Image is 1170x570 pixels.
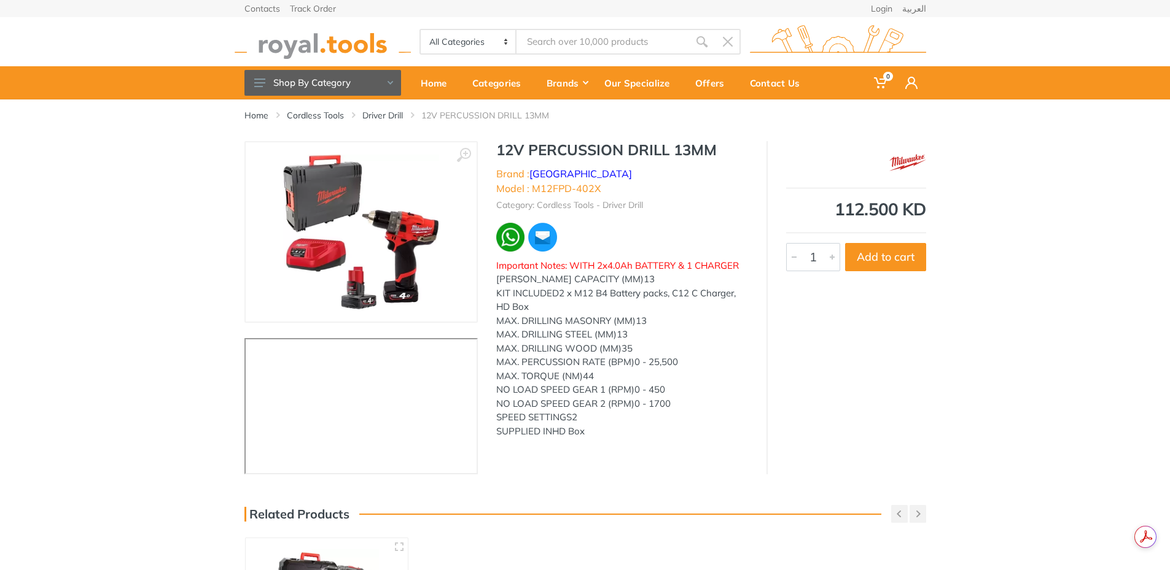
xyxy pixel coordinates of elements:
[496,199,643,212] li: Category: Cordless Tools - Driver Drill
[517,29,688,55] input: Site search
[412,66,464,99] a: Home
[496,141,748,159] h1: 12V PERCUSSION DRILL 13MM
[283,155,439,309] img: Royal Tools - 12V PERCUSSION DRILL 13MM
[750,25,926,59] img: royal.tools Logo
[496,181,601,196] li: Model : M12FPD-402X
[496,383,748,397] div: NO LOAD SPEED GEAR 1 (RPM)0 - 450
[496,166,632,181] li: Brand :
[596,66,687,99] a: Our Specialize
[902,4,926,13] a: العربية
[244,4,280,13] a: Contacts
[889,147,926,178] img: Milwaukee
[496,369,748,383] div: MAX. TORQUE (NM)44
[496,410,748,425] div: SPEED SETTINGS2
[464,70,538,96] div: Categories
[464,66,538,99] a: Categories
[290,4,336,13] a: Track Order
[421,30,517,53] select: Category
[496,260,739,271] span: Important Notes: WITH 2x4.0Ah BATTERY & 1 CHARGER
[845,243,926,271] button: Add to cart
[496,272,748,287] div: [PERSON_NAME] CAPACITY (MM)13
[362,109,403,121] a: Driver Drill
[412,70,464,96] div: Home
[496,425,748,439] div: SUPPLIED INHD Box
[883,72,893,81] span: 0
[529,168,632,180] a: [GEOGRAPHIC_DATA]
[496,397,748,411] div: NO LOAD SPEED GEAR 2 (RPM)0 - 1700
[244,507,349,522] h3: Related Products
[865,66,897,99] a: 0
[496,342,748,356] div: MAX. DRILLING WOOD (MM)35
[244,109,268,121] a: Home
[538,70,596,96] div: Brands
[244,70,401,96] button: Shop By Category
[496,328,748,342] div: MAX. DRILLING STEEL (MM)13
[741,70,817,96] div: Contact Us
[496,223,525,251] img: wa.webp
[421,109,567,121] li: 12V PERCUSSION DRILL 13MM
[235,25,411,59] img: royal.tools Logo
[687,66,741,99] a: Offers
[741,66,817,99] a: Contact Us
[496,355,748,369] div: MAX. PERCUSSION RATE (BPM)0 - 25,500
[244,109,926,121] nav: breadcrumb
[786,201,926,218] div: 112.500 KD
[871,4,892,13] a: Login
[287,109,344,121] a: Cordless Tools
[596,70,687,96] div: Our Specialize
[496,314,748,328] div: MAX. DRILLING MASONRY (MM)13
[496,287,748,314] div: KIT INCLUDED2 x M12 B4 Battery packs, C12 C Charger, HD Box
[527,221,558,253] img: ma.webp
[687,70,741,96] div: Offers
